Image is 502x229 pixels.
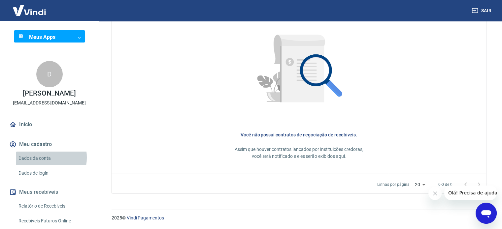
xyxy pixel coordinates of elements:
[235,147,363,159] span: Assim que houver contratos lançados por instituições credoras, você será notificado e eles serão ...
[377,182,409,187] p: Linhas por página
[438,182,452,187] p: 0-0 de 0
[112,215,486,221] p: 2025 ©
[16,152,91,165] a: Dados da conta
[428,187,442,200] iframe: Fechar mensagem
[16,199,91,213] a: Relatório de Recebíveis
[8,117,91,132] a: Início
[4,5,55,10] span: Olá! Precisa de ajuda?
[8,137,91,152] button: Meu cadastro
[13,100,86,106] p: [EMAIL_ADDRESS][DOMAIN_NAME]
[36,61,63,87] div: D
[412,180,428,189] div: 20
[470,5,494,17] button: Sair
[127,215,164,220] a: Vindi Pagamentos
[241,13,357,129] img: Nenhum item encontrado
[444,186,497,200] iframe: Mensagem da empresa
[476,203,497,224] iframe: Botão para abrir a janela de mensagens
[8,185,91,199] button: Meus recebíveis
[16,214,91,228] a: Recebíveis Futuros Online
[23,90,76,97] p: [PERSON_NAME]
[16,166,91,180] a: Dados de login
[122,131,476,138] h6: Você não possui contratos de negociação de recebíveis.
[8,0,51,20] img: Vindi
